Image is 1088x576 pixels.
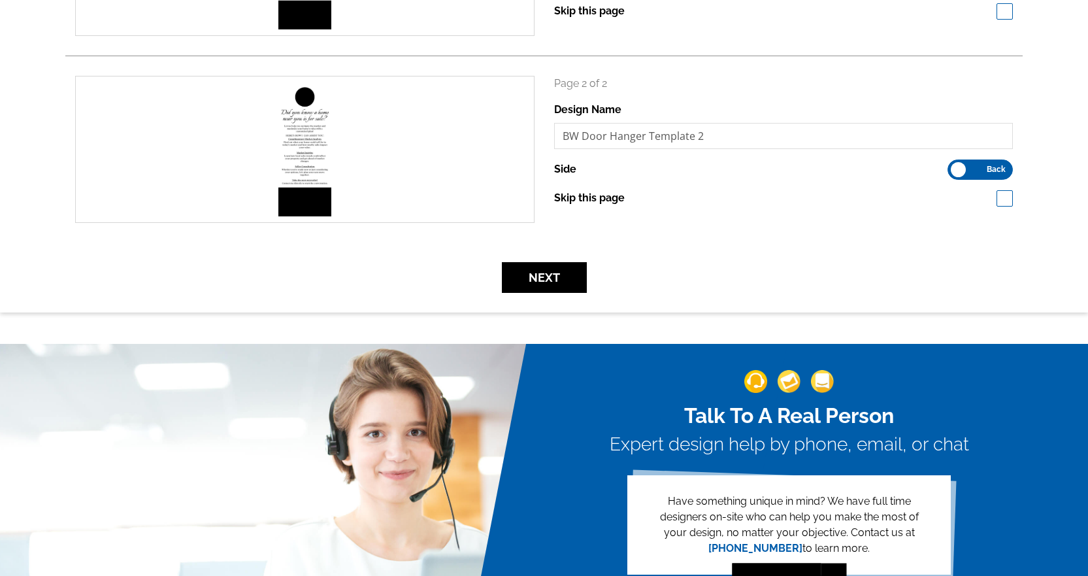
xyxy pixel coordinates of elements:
label: Side [554,161,576,177]
input: File Name [554,123,1014,149]
label: Skip this page [554,190,625,206]
img: support-img-2.png [778,370,800,393]
label: Skip this page [554,3,625,19]
button: Next [502,262,587,293]
span: Back [987,166,1006,173]
img: support-img-3_1.png [811,370,834,393]
iframe: LiveChat chat widget [827,272,1088,576]
h3: Expert design help by phone, email, or chat [610,433,969,456]
label: Design Name [554,102,621,118]
img: support-img-1.png [744,370,767,393]
p: Page 2 of 2 [554,76,1014,92]
a: [PHONE_NUMBER] [708,542,802,554]
p: Have something unique in mind? We have full time designers on-site who can help you make the most... [648,494,930,556]
h2: Talk To A Real Person [610,403,969,428]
